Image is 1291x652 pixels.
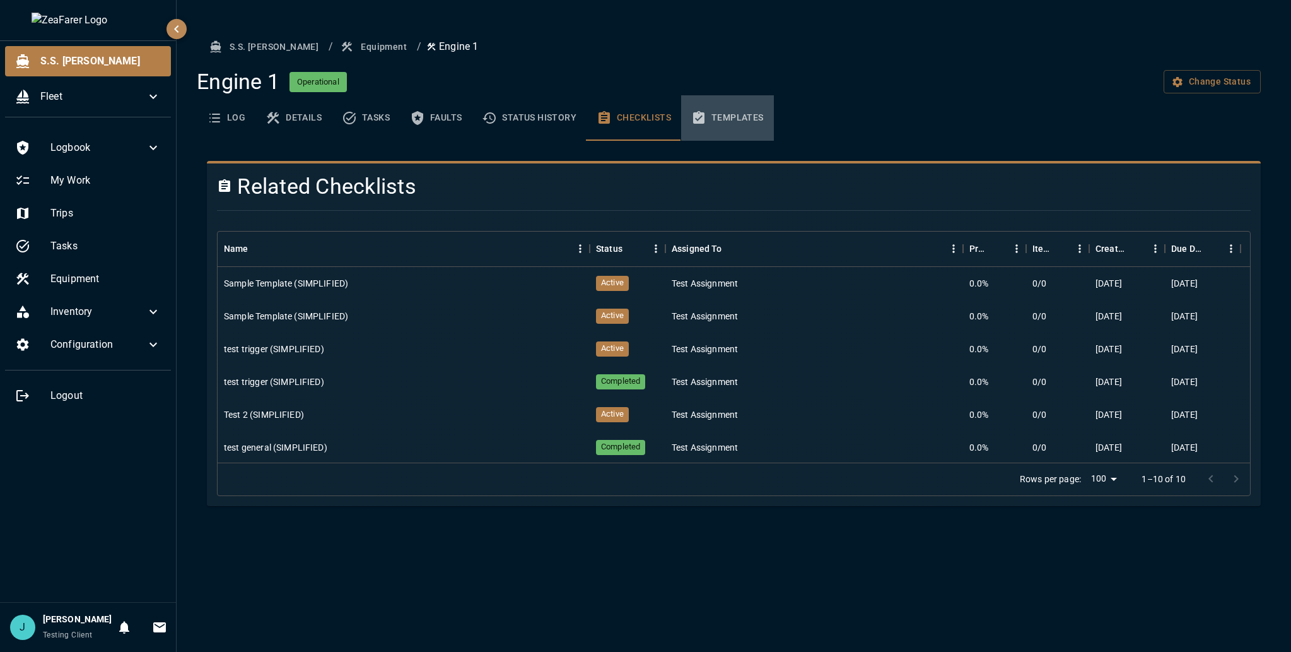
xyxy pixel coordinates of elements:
[43,631,93,639] span: Testing Client
[50,388,161,403] span: Logout
[969,231,990,266] div: Progress
[5,46,171,76] div: S.S. [PERSON_NAME]
[1164,70,1261,93] button: Change equipment status
[672,376,738,388] div: Test Assignment
[1095,343,1122,355] p: [DATE]
[1032,343,1046,355] p: 0 / 0
[596,441,645,453] span: Completed
[681,95,774,141] button: Templates
[1032,231,1053,266] div: Items
[1032,376,1046,388] p: 0 / 0
[1070,239,1089,258] button: Menu
[722,240,740,258] button: Sort
[1095,376,1122,388] p: [DATE]
[197,95,1261,141] div: basic tabs example
[332,95,400,141] button: Tasks
[969,376,989,388] p: 0.0 %
[472,95,587,141] button: Status History
[10,615,35,640] div: J
[5,297,171,327] div: Inventory
[1089,231,1165,266] div: Created
[5,165,171,196] div: My Work
[400,95,472,141] button: Faults
[255,95,332,141] button: Details
[990,240,1007,258] button: Sort
[596,310,629,322] span: Active
[944,239,963,258] button: Menu
[1222,239,1241,258] button: Menu
[1032,310,1046,323] p: 0 / 0
[224,441,327,454] div: test general (SIMPLIFIED)
[329,39,333,54] li: /
[338,35,412,59] button: Equipment
[40,89,146,104] span: Fleet
[969,408,989,421] p: 0.0 %
[5,81,171,112] div: Fleet
[40,54,161,69] span: S.S. [PERSON_NAME]
[672,231,722,266] div: Assigned To
[1204,240,1222,258] button: Sort
[1026,231,1089,266] div: Items
[571,239,590,258] button: Menu
[32,13,145,28] img: ZeaFarer Logo
[969,310,989,323] p: 0.0 %
[596,277,629,289] span: Active
[50,239,161,254] span: Tasks
[590,231,665,266] div: Status
[5,198,171,228] div: Trips
[224,231,248,266] div: Name
[969,277,989,290] p: 0.0 %
[50,206,161,221] span: Trips
[1165,231,1241,266] div: Due Date
[1171,343,1198,355] p: [DATE]
[1086,470,1121,488] div: 100
[417,39,421,54] li: /
[1095,408,1122,421] p: [DATE]
[197,95,255,141] button: Log
[1020,473,1081,485] p: Rows per page:
[50,140,146,155] span: Logbook
[1171,231,1204,266] div: Due Date
[224,277,348,290] div: Sample Template (SIMPLIFIED)
[224,310,348,323] div: Sample Template (SIMPLIFIED)
[672,441,738,454] div: Test Assignment
[1146,239,1165,258] button: Menu
[1171,441,1198,454] p: [DATE]
[426,39,478,54] p: Engine 1
[5,264,171,294] div: Equipment
[1095,310,1122,323] p: [DATE]
[112,615,137,640] button: Notifications
[197,69,279,95] h4: Engine 1
[1095,277,1122,290] p: [DATE]
[1032,408,1046,421] p: 0 / 0
[672,343,738,355] div: Test Assignment
[5,381,171,411] div: Logout
[5,133,171,163] div: Logbook
[672,277,738,290] div: Test Assignment
[672,310,738,323] div: Test Assignment
[207,35,324,59] button: S.S. [PERSON_NAME]
[1171,310,1198,323] p: [DATE]
[224,408,304,421] div: Test 2 (SIMPLIFIED)
[218,231,590,266] div: Name
[587,95,681,141] button: Checklists
[224,343,324,355] div: test trigger (SIMPLIFIED)
[596,376,645,388] span: Completed
[50,173,161,188] span: My Work
[224,376,324,388] div: test trigger (SIMPLIFIED)
[969,441,989,454] p: 0.0 %
[646,239,665,258] button: Menu
[217,174,1077,200] h4: Related Checklists
[596,343,629,355] span: Active
[1032,277,1046,290] p: 0 / 0
[1032,441,1046,454] p: 0 / 0
[1171,408,1198,421] p: [DATE]
[963,231,1026,266] div: Progress
[289,76,347,88] span: Operational
[1171,376,1198,388] p: [DATE]
[1095,231,1128,266] div: Created
[1171,277,1198,290] p: [DATE]
[1128,240,1146,258] button: Sort
[1142,473,1186,485] p: 1–10 of 10
[622,240,640,258] button: Sort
